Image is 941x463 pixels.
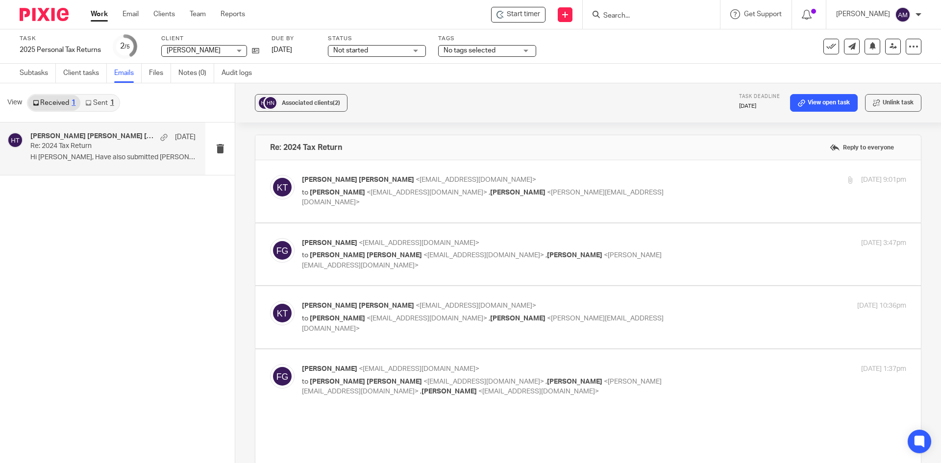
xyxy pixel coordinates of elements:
[423,252,544,259] span: <[EMAIL_ADDRESS][DOMAIN_NAME]>
[257,96,272,110] img: svg%3E
[190,9,206,19] a: Team
[20,64,56,83] a: Subtasks
[28,95,80,111] a: Received1
[302,302,414,309] span: [PERSON_NAME] [PERSON_NAME]
[272,47,292,53] span: [DATE]
[255,94,347,112] button: Associated clients(2)
[120,41,130,52] div: 2
[20,45,101,55] div: 2025 Personal Tax Returns
[302,315,664,332] span: <[PERSON_NAME][EMAIL_ADDRESS][DOMAIN_NAME]>
[310,189,365,196] span: [PERSON_NAME]
[861,364,906,374] p: [DATE] 1:37pm
[222,64,259,83] a: Audit logs
[489,189,490,196] span: ,
[310,378,422,385] span: [PERSON_NAME] [PERSON_NAME]
[153,9,175,19] a: Clients
[302,378,308,385] span: to
[836,9,890,19] p: [PERSON_NAME]
[30,142,163,150] p: Re: 2024 Tax Return
[63,64,107,83] a: Client tasks
[91,9,108,19] a: Work
[114,64,142,83] a: Emails
[547,378,602,385] span: [PERSON_NAME]
[167,47,221,54] span: [PERSON_NAME]
[302,176,414,183] span: [PERSON_NAME] [PERSON_NAME]
[739,102,780,110] p: [DATE]
[857,301,906,311] p: [DATE] 10:36pm
[359,240,479,246] span: <[EMAIL_ADDRESS][DOMAIN_NAME]>
[175,132,196,142] p: [DATE]
[30,153,196,162] p: Hi [PERSON_NAME], Have also submitted [PERSON_NAME]’s form ...
[602,12,691,21] input: Search
[30,132,155,141] h4: [PERSON_NAME] [PERSON_NAME] [PERSON_NAME]
[490,315,545,322] span: [PERSON_NAME]
[490,189,545,196] span: [PERSON_NAME]
[178,64,214,83] a: Notes (0)
[270,301,295,325] img: svg%3E
[20,8,69,21] img: Pixie
[7,97,22,108] span: View
[744,11,782,18] span: Get Support
[270,238,295,263] img: svg%3E
[282,100,340,106] span: Associated clients
[302,240,357,246] span: [PERSON_NAME]
[507,9,540,20] span: Start timer
[827,140,896,155] label: Reply to everyone
[895,7,911,23] img: svg%3E
[328,35,426,43] label: Status
[7,132,23,148] img: svg%3E
[310,252,422,259] span: [PERSON_NAME] [PERSON_NAME]
[367,189,487,196] span: <[EMAIL_ADDRESS][DOMAIN_NAME]>
[263,96,278,110] img: svg%3E
[302,252,308,259] span: to
[545,378,547,385] span: ,
[865,94,921,112] button: Unlink task
[161,35,259,43] label: Client
[272,35,316,43] label: Due by
[124,44,130,49] small: /5
[270,143,342,152] h4: Re: 2024 Tax Return
[739,94,780,99] span: Task deadline
[420,388,421,395] span: ,
[20,35,101,43] label: Task
[270,175,295,199] img: svg%3E
[861,175,906,185] p: [DATE] 9:01pm
[489,315,490,322] span: ,
[444,47,495,54] span: No tags selected
[221,9,245,19] a: Reports
[416,302,536,309] span: <[EMAIL_ADDRESS][DOMAIN_NAME]>
[149,64,171,83] a: Files
[367,315,487,322] span: <[EMAIL_ADDRESS][DOMAIN_NAME]>
[310,315,365,322] span: [PERSON_NAME]
[478,388,599,395] span: <[EMAIL_ADDRESS][DOMAIN_NAME]>
[421,388,477,395] span: [PERSON_NAME]
[438,35,536,43] label: Tags
[302,189,308,196] span: to
[359,366,479,372] span: <[EMAIL_ADDRESS][DOMAIN_NAME]>
[333,47,368,54] span: Not started
[423,378,544,385] span: <[EMAIL_ADDRESS][DOMAIN_NAME]>
[270,364,295,389] img: svg%3E
[547,252,602,259] span: [PERSON_NAME]
[416,176,536,183] span: <[EMAIL_ADDRESS][DOMAIN_NAME]>
[123,9,139,19] a: Email
[302,252,662,269] span: <[PERSON_NAME][EMAIL_ADDRESS][DOMAIN_NAME]>
[302,315,308,322] span: to
[80,95,119,111] a: Sent1
[545,252,547,259] span: ,
[491,7,545,23] div: HUY TRAN - 2025 Personal Tax Returns
[333,100,340,106] span: (2)
[302,366,357,372] span: [PERSON_NAME]
[861,238,906,248] p: [DATE] 3:47pm
[72,99,75,106] div: 1
[110,99,114,106] div: 1
[790,94,858,112] a: View open task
